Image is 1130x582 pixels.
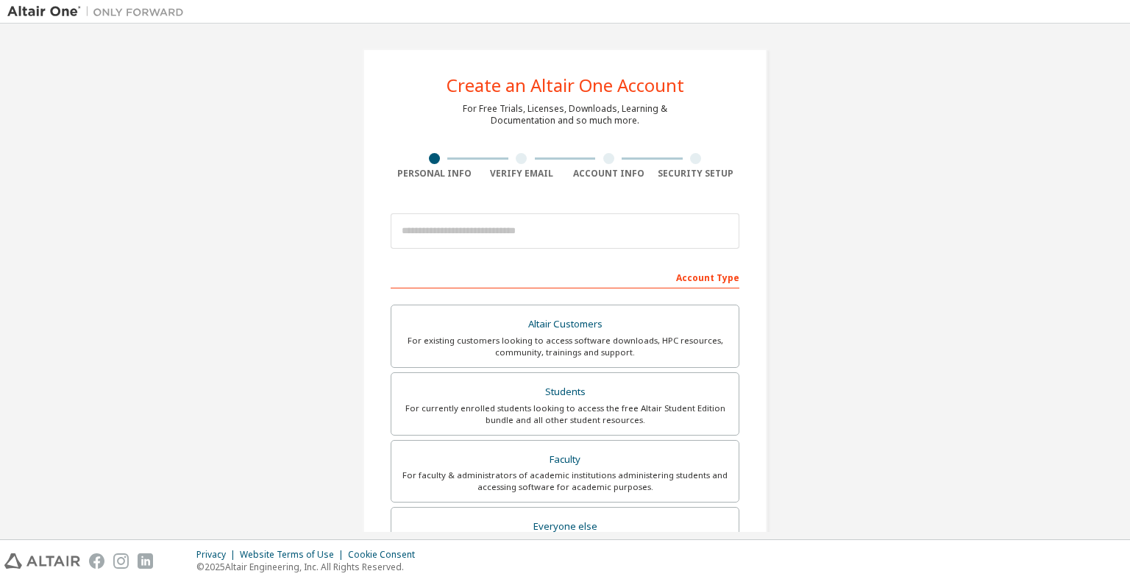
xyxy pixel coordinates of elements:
[400,314,730,335] div: Altair Customers
[463,103,667,127] div: For Free Trials, Licenses, Downloads, Learning & Documentation and so much more.
[348,549,424,561] div: Cookie Consent
[240,549,348,561] div: Website Terms of Use
[138,553,153,569] img: linkedin.svg
[196,549,240,561] div: Privacy
[196,561,424,573] p: © 2025 Altair Engineering, Inc. All Rights Reserved.
[391,265,739,288] div: Account Type
[447,77,684,94] div: Create an Altair One Account
[478,168,566,180] div: Verify Email
[400,517,730,537] div: Everyone else
[4,553,80,569] img: altair_logo.svg
[653,168,740,180] div: Security Setup
[400,402,730,426] div: For currently enrolled students looking to access the free Altair Student Edition bundle and all ...
[400,450,730,470] div: Faculty
[400,382,730,402] div: Students
[391,168,478,180] div: Personal Info
[7,4,191,19] img: Altair One
[565,168,653,180] div: Account Info
[89,553,104,569] img: facebook.svg
[113,553,129,569] img: instagram.svg
[400,335,730,358] div: For existing customers looking to access software downloads, HPC resources, community, trainings ...
[400,469,730,493] div: For faculty & administrators of academic institutions administering students and accessing softwa...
